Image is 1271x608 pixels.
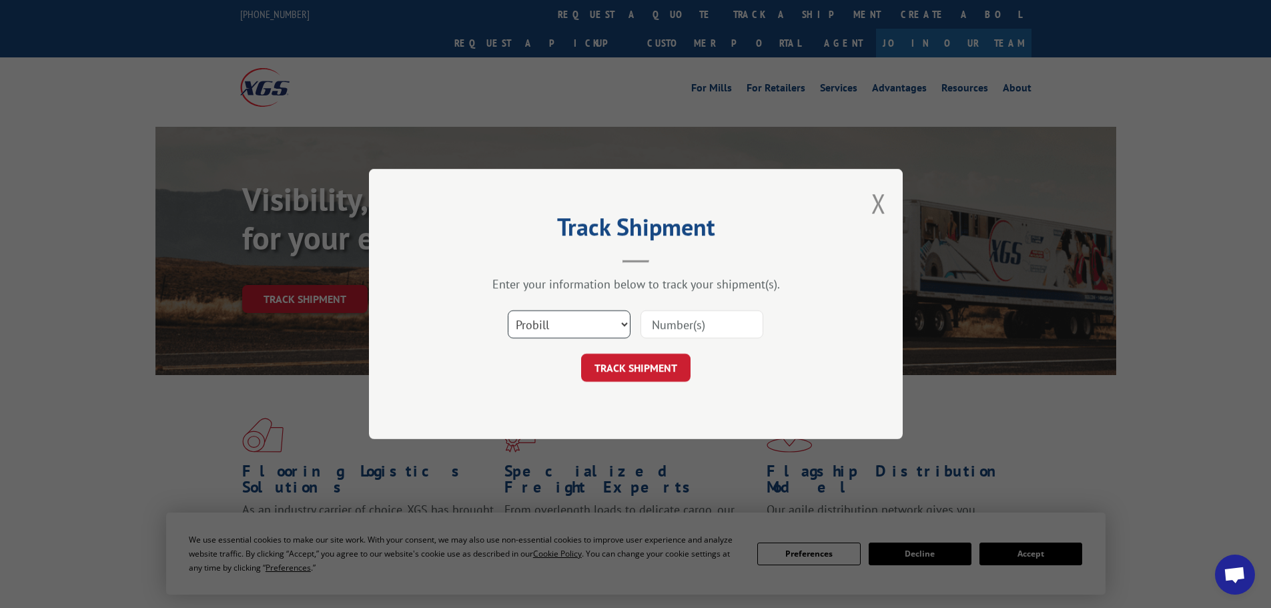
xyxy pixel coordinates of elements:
[581,354,691,382] button: TRACK SHIPMENT
[436,276,836,292] div: Enter your information below to track your shipment(s).
[641,310,763,338] input: Number(s)
[871,186,886,221] button: Close modal
[1215,555,1255,595] div: Open chat
[436,218,836,243] h2: Track Shipment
